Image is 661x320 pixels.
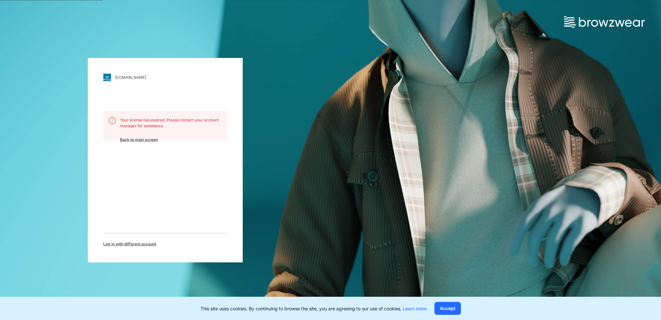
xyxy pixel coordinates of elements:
img: svg+xml;base64,PHN2ZyB3aWR0aD0iMjgiIGhlaWdodD0iMjgiIHZpZXdCb3g9IjAgMCAyOCAyOCIgZmlsbD0ibm9uZSIgeG... [103,73,111,81]
span: Log in with different account [103,241,156,247]
span: Back to main screen [120,137,158,142]
a: [DOMAIN_NAME] [103,73,227,81]
p: This site uses cookies. By continuing to browse the site, you are agreeing to our use of cookies. [200,305,427,312]
a: Learn more [403,306,427,311]
img: browzwear-logo.73288ffb.svg [564,16,645,28]
button: Accept [434,302,461,315]
p: Your license has expired. Please contact your account manager for assistance. [120,117,222,129]
div: [DOMAIN_NAME] [115,75,146,80]
img: svg+xml;base64,PHN2ZyB3aWR0aD0iMjQiIGhlaWdodD0iMjQiIHZpZXdCb3g9IjAgMCAyNCAyNCIgZmlsbD0ibm9uZSIgeG... [108,117,116,124]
